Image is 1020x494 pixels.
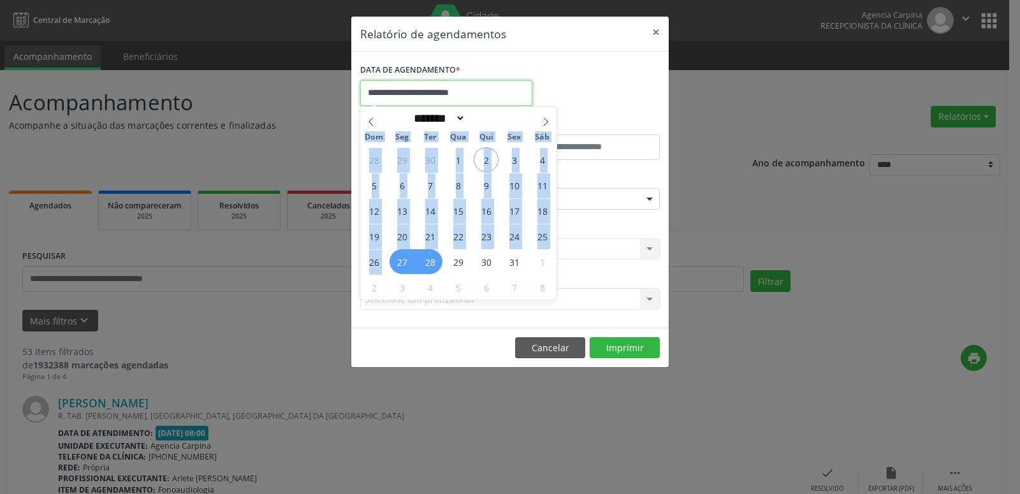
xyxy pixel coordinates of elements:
[390,173,414,198] span: Outubro 6, 2025
[390,275,414,300] span: Novembro 3, 2025
[502,198,527,223] span: Outubro 17, 2025
[530,224,555,249] span: Outubro 25, 2025
[361,224,386,249] span: Outubro 19, 2025
[515,337,585,359] button: Cancelar
[446,224,470,249] span: Outubro 22, 2025
[474,173,499,198] span: Outubro 9, 2025
[465,112,507,125] input: Year
[530,198,555,223] span: Outubro 18, 2025
[446,249,470,274] span: Outubro 29, 2025
[360,25,506,42] h5: Relatório de agendamentos
[474,249,499,274] span: Outubro 30, 2025
[418,224,442,249] span: Outubro 21, 2025
[446,275,470,300] span: Novembro 5, 2025
[590,337,660,359] button: Imprimir
[474,198,499,223] span: Outubro 16, 2025
[502,173,527,198] span: Outubro 10, 2025
[361,249,386,274] span: Outubro 26, 2025
[360,61,460,80] label: DATA DE AGENDAMENTO
[390,147,414,172] span: Setembro 29, 2025
[409,112,465,125] select: Month
[528,133,557,142] span: Sáb
[390,198,414,223] span: Outubro 13, 2025
[502,249,527,274] span: Outubro 31, 2025
[502,275,527,300] span: Novembro 7, 2025
[474,224,499,249] span: Outubro 23, 2025
[388,133,416,142] span: Seg
[416,133,444,142] span: Ter
[418,198,442,223] span: Outubro 14, 2025
[474,275,499,300] span: Novembro 6, 2025
[361,173,386,198] span: Outubro 5, 2025
[446,198,470,223] span: Outubro 15, 2025
[446,173,470,198] span: Outubro 8, 2025
[418,249,442,274] span: Outubro 28, 2025
[418,173,442,198] span: Outubro 7, 2025
[530,275,555,300] span: Novembro 8, 2025
[502,147,527,172] span: Outubro 3, 2025
[530,147,555,172] span: Outubro 4, 2025
[360,133,388,142] span: Dom
[418,147,442,172] span: Setembro 30, 2025
[446,147,470,172] span: Outubro 1, 2025
[472,133,500,142] span: Qui
[418,275,442,300] span: Novembro 4, 2025
[390,249,414,274] span: Outubro 27, 2025
[444,133,472,142] span: Qua
[474,147,499,172] span: Outubro 2, 2025
[361,198,386,223] span: Outubro 12, 2025
[502,224,527,249] span: Outubro 24, 2025
[361,275,386,300] span: Novembro 2, 2025
[500,133,528,142] span: Sex
[390,224,414,249] span: Outubro 20, 2025
[513,115,660,134] label: ATÉ
[361,147,386,172] span: Setembro 28, 2025
[643,17,669,48] button: Close
[530,173,555,198] span: Outubro 11, 2025
[530,249,555,274] span: Novembro 1, 2025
